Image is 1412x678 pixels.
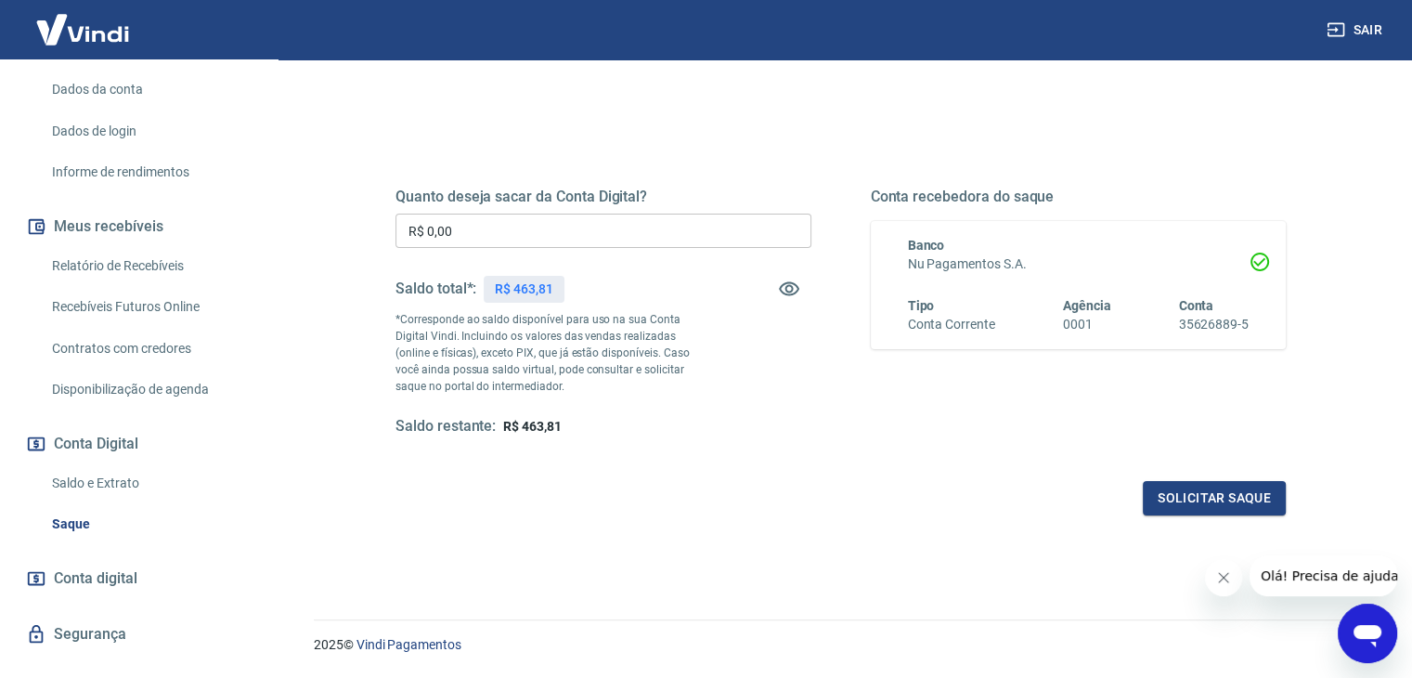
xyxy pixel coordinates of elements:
h6: 35626889-5 [1178,315,1249,334]
span: R$ 463,81 [503,419,562,434]
h5: Conta recebedora do saque [871,188,1287,206]
a: Saldo e Extrato [45,464,255,502]
span: Tipo [908,298,935,313]
button: Solicitar saque [1143,481,1286,515]
span: Banco [908,238,945,253]
h6: Nu Pagamentos S.A. [908,254,1250,274]
a: Informe de rendimentos [45,153,255,191]
h6: Conta Corrente [908,315,995,334]
a: Contratos com credores [45,330,255,368]
a: Segurança [22,614,255,655]
img: Vindi [22,1,143,58]
span: Conta [1178,298,1213,313]
span: Olá! Precisa de ajuda? [11,13,156,28]
h5: Saldo total*: [395,280,476,298]
h5: Saldo restante: [395,417,496,437]
a: Dados da conta [45,71,255,109]
a: Disponibilização de agenda [45,371,255,409]
button: Conta Digital [22,424,255,464]
button: Meus recebíveis [22,206,255,247]
p: R$ 463,81 [495,280,553,299]
p: 2025 © [314,635,1367,655]
span: Conta digital [54,566,137,592]
a: Vindi Pagamentos [356,637,461,652]
a: Relatório de Recebíveis [45,247,255,285]
h5: Quanto deseja sacar da Conta Digital? [395,188,811,206]
a: Recebíveis Futuros Online [45,288,255,326]
button: Sair [1323,13,1390,47]
iframe: Mensagem da empresa [1250,555,1397,596]
span: Agência [1063,298,1111,313]
a: Saque [45,505,255,543]
iframe: Fechar mensagem [1205,559,1242,596]
a: Dados de login [45,112,255,150]
p: *Corresponde ao saldo disponível para uso na sua Conta Digital Vindi. Incluindo os valores das ve... [395,311,707,395]
iframe: Botão para abrir a janela de mensagens [1338,604,1397,663]
h6: 0001 [1063,315,1111,334]
a: Conta digital [22,558,255,599]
